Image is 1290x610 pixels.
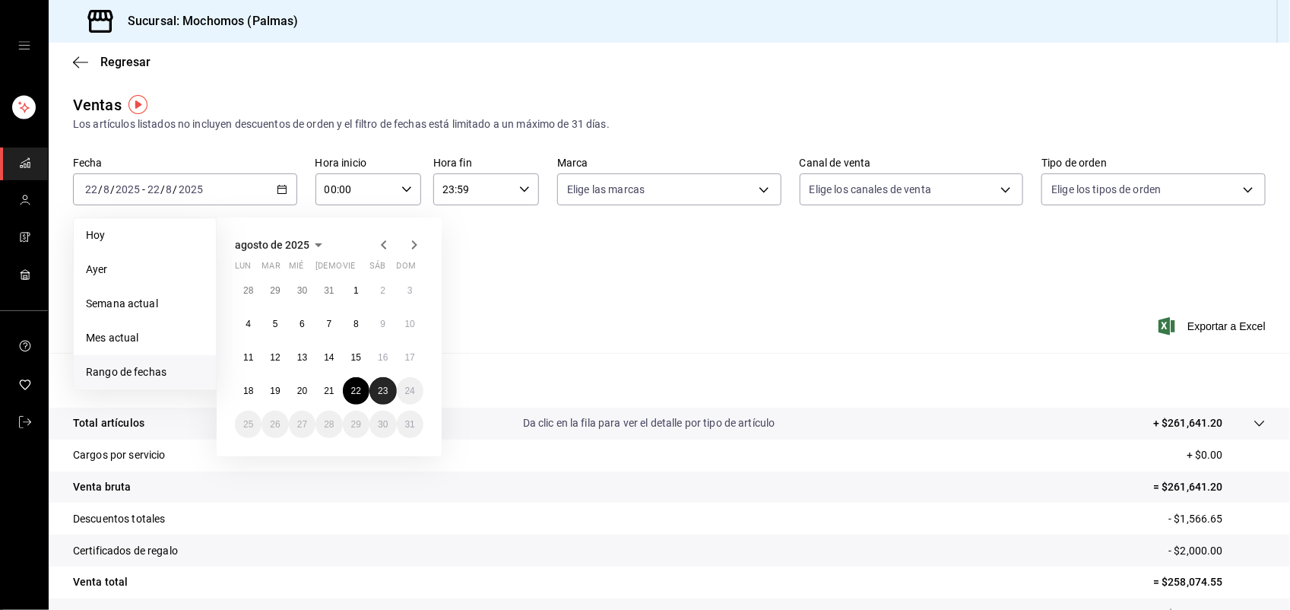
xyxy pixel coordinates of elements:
label: Tipo de orden [1041,158,1266,169]
p: Descuentos totales [73,511,165,527]
p: - $1,566.65 [1169,511,1266,527]
p: Venta bruta [73,479,131,495]
abbr: 29 de agosto de 2025 [351,419,361,430]
button: agosto de 2025 [235,236,328,254]
button: 22 de agosto de 2025 [343,377,369,405]
label: Fecha [73,158,297,169]
abbr: 14 de agosto de 2025 [324,352,334,363]
abbr: 6 de agosto de 2025 [300,319,305,329]
button: 16 de agosto de 2025 [369,344,396,371]
button: 8 de agosto de 2025 [343,310,369,338]
button: 13 de agosto de 2025 [289,344,315,371]
label: Marca [557,158,781,169]
span: / [173,183,178,195]
button: 4 de agosto de 2025 [235,310,261,338]
input: -- [84,183,98,195]
button: 5 de agosto de 2025 [261,310,288,338]
p: - $2,000.00 [1169,543,1266,559]
p: Da clic en la fila para ver el detalle por tipo de artículo [523,415,775,431]
p: Venta total [73,574,128,590]
button: 19 de agosto de 2025 [261,377,288,405]
p: = $261,641.20 [1153,479,1266,495]
span: Ayer [86,262,204,278]
button: Regresar [73,55,151,69]
label: Hora fin [433,158,539,169]
span: / [110,183,115,195]
span: - [142,183,145,195]
abbr: 24 de agosto de 2025 [405,386,415,396]
button: 30 de julio de 2025 [289,277,315,304]
span: Hoy [86,227,204,243]
abbr: 19 de agosto de 2025 [270,386,280,396]
p: = $258,074.55 [1153,574,1266,590]
span: / [98,183,103,195]
abbr: 30 de agosto de 2025 [378,419,388,430]
abbr: 1 de agosto de 2025 [353,285,359,296]
button: 29 de julio de 2025 [261,277,288,304]
button: 6 de agosto de 2025 [289,310,315,338]
button: 26 de agosto de 2025 [261,411,288,438]
span: agosto de 2025 [235,239,309,251]
button: 1 de agosto de 2025 [343,277,369,304]
button: 17 de agosto de 2025 [397,344,423,371]
abbr: 23 de agosto de 2025 [378,386,388,396]
span: Mes actual [86,330,204,346]
button: Exportar a Excel [1162,317,1266,335]
abbr: miércoles [289,261,303,277]
div: Los artículos listados no incluyen descuentos de orden y el filtro de fechas está limitado a un m... [73,116,1266,132]
abbr: 21 de agosto de 2025 [324,386,334,396]
p: + $261,641.20 [1153,415,1223,431]
button: 21 de agosto de 2025 [315,377,342,405]
abbr: 31 de julio de 2025 [324,285,334,296]
button: 23 de agosto de 2025 [369,377,396,405]
button: 24 de agosto de 2025 [397,377,423,405]
h3: Sucursal: Mochomos (Palmas) [116,12,299,30]
abbr: 12 de agosto de 2025 [270,352,280,363]
button: 30 de agosto de 2025 [369,411,396,438]
input: ---- [115,183,141,195]
input: -- [103,183,110,195]
button: 14 de agosto de 2025 [315,344,342,371]
img: Tooltip marker [128,95,147,114]
abbr: 31 de agosto de 2025 [405,419,415,430]
p: Certificados de regalo [73,543,178,559]
button: 20 de agosto de 2025 [289,377,315,405]
button: 15 de agosto de 2025 [343,344,369,371]
label: Hora inicio [315,158,421,169]
abbr: 15 de agosto de 2025 [351,352,361,363]
abbr: jueves [315,261,405,277]
button: 9 de agosto de 2025 [369,310,396,338]
abbr: 2 de agosto de 2025 [380,285,385,296]
abbr: 5 de agosto de 2025 [273,319,278,329]
abbr: 11 de agosto de 2025 [243,352,253,363]
abbr: 9 de agosto de 2025 [380,319,385,329]
p: Cargos por servicio [73,447,166,463]
p: Total artículos [73,415,144,431]
abbr: 26 de agosto de 2025 [270,419,280,430]
span: Semana actual [86,296,204,312]
abbr: 8 de agosto de 2025 [353,319,359,329]
span: Rango de fechas [86,364,204,380]
button: 31 de julio de 2025 [315,277,342,304]
button: 7 de agosto de 2025 [315,310,342,338]
label: Canal de venta [800,158,1024,169]
abbr: 7 de agosto de 2025 [327,319,332,329]
button: 18 de agosto de 2025 [235,377,261,405]
span: / [160,183,165,195]
button: 12 de agosto de 2025 [261,344,288,371]
abbr: lunes [235,261,251,277]
div: Ventas [73,94,122,116]
input: -- [147,183,160,195]
button: 11 de agosto de 2025 [235,344,261,371]
abbr: 16 de agosto de 2025 [378,352,388,363]
abbr: 28 de agosto de 2025 [324,419,334,430]
button: open drawer [18,40,30,52]
abbr: 25 de agosto de 2025 [243,419,253,430]
abbr: 10 de agosto de 2025 [405,319,415,329]
button: 28 de agosto de 2025 [315,411,342,438]
span: Elige las marcas [567,182,645,197]
button: 2 de agosto de 2025 [369,277,396,304]
span: Regresar [100,55,151,69]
